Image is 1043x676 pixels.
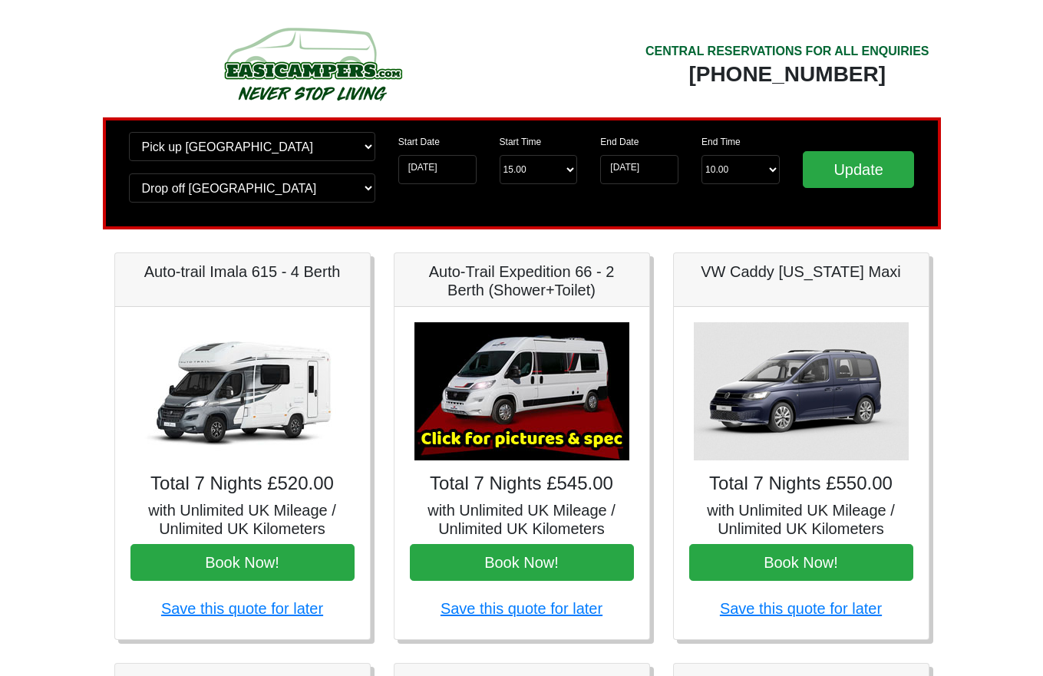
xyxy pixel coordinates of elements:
[410,262,634,299] h5: Auto-Trail Expedition 66 - 2 Berth (Shower+Toilet)
[130,501,355,538] h5: with Unlimited UK Mileage / Unlimited UK Kilometers
[410,544,634,581] button: Book Now!
[500,135,542,149] label: Start Time
[720,600,882,617] a: Save this quote for later
[645,42,929,61] div: CENTRAL RESERVATIONS FOR ALL ENQUIRIES
[167,21,458,106] img: campers-checkout-logo.png
[600,135,639,149] label: End Date
[398,135,440,149] label: Start Date
[398,155,477,184] input: Start Date
[694,322,909,460] img: VW Caddy California Maxi
[410,501,634,538] h5: with Unlimited UK Mileage / Unlimited UK Kilometers
[130,544,355,581] button: Book Now!
[135,322,350,460] img: Auto-trail Imala 615 - 4 Berth
[689,501,913,538] h5: with Unlimited UK Mileage / Unlimited UK Kilometers
[130,262,355,281] h5: Auto-trail Imala 615 - 4 Berth
[130,473,355,495] h4: Total 7 Nights £520.00
[410,473,634,495] h4: Total 7 Nights £545.00
[803,151,915,188] input: Update
[689,473,913,495] h4: Total 7 Nights £550.00
[689,544,913,581] button: Book Now!
[701,135,741,149] label: End Time
[689,262,913,281] h5: VW Caddy [US_STATE] Maxi
[600,155,678,184] input: Return Date
[161,600,323,617] a: Save this quote for later
[414,322,629,460] img: Auto-Trail Expedition 66 - 2 Berth (Shower+Toilet)
[441,600,602,617] a: Save this quote for later
[645,61,929,88] div: [PHONE_NUMBER]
